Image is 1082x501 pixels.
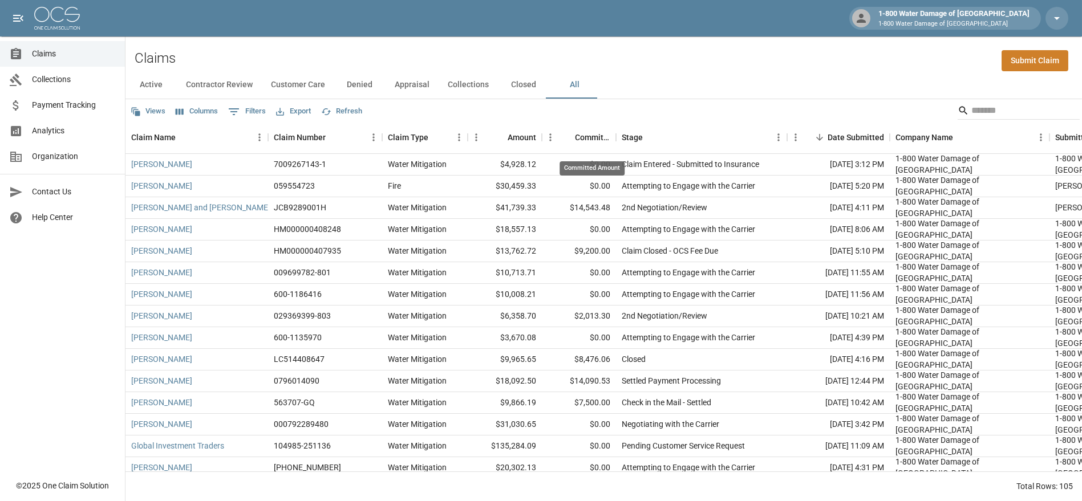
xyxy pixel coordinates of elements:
div: 300-0102099-2025 [274,462,341,473]
button: Menu [770,129,787,146]
div: $14,090.53 [542,370,616,392]
a: [PERSON_NAME] [131,418,192,430]
a: [PERSON_NAME] [131,267,192,278]
div: Claim Number [268,121,382,153]
div: $20,302.13 [468,457,542,479]
div: [DATE] 4:31 PM [787,457,890,479]
a: [PERSON_NAME] [131,245,192,256]
div: Water Mitigation [388,267,447,278]
div: 1-800 Water Damage of Athens [895,261,1044,284]
div: Attempting to Engage with the Carrier [622,267,755,278]
div: [DATE] 10:42 AM [787,392,890,414]
div: [DATE] 5:20 PM [787,176,890,197]
a: Global Investment Traders [131,440,224,451]
div: $0.00 [542,219,616,241]
img: ocs-logo-white-transparent.png [34,7,80,30]
div: [DATE] 12:44 PM [787,370,890,392]
div: $9,866.19 [468,392,542,414]
button: Menu [365,129,382,146]
button: Contractor Review [177,71,262,99]
button: Menu [451,129,468,146]
button: Menu [787,129,804,146]
div: [DATE] 11:09 AM [787,435,890,457]
div: [DATE] 4:11 PM [787,197,890,219]
div: 600-1135970 [274,332,322,343]
div: $0.00 [542,284,616,306]
div: 1-800 Water Damage of Athens [895,153,1044,176]
div: Attempting to Engage with the Carrier [622,462,755,473]
div: Stage [622,121,643,153]
div: 1-800 Water Damage of Athens [895,434,1044,457]
a: [PERSON_NAME] [131,180,192,192]
div: Total Rows: 105 [1016,480,1073,492]
div: LC514408647 [274,353,325,365]
a: [PERSON_NAME] [131,288,192,300]
div: HM000000408248 [274,223,341,235]
div: $0.00 [542,414,616,435]
div: Water Mitigation [388,397,447,408]
div: $31,030.65 [468,414,542,435]
button: open drawer [7,7,30,30]
div: 009699782-801 [274,267,331,278]
button: Denied [334,71,386,99]
button: Active [125,71,177,99]
button: Sort [643,129,659,145]
div: $9,965.65 [468,349,542,370]
div: HM000000407935 [274,245,341,256]
button: Sort [812,129,828,145]
div: [DATE] 8:06 AM [787,219,890,241]
h2: Claims [135,50,176,67]
button: Sort [492,129,508,145]
div: Pending Customer Service Request [622,440,745,451]
div: 1-800 Water Damage of Athens [895,304,1044,327]
div: Committed Amount [560,161,625,176]
div: Water Mitigation [388,440,447,451]
div: $0.00 [542,262,616,284]
button: Appraisal [386,71,439,99]
button: Sort [428,129,444,145]
div: Company Name [890,121,1049,153]
div: Water Mitigation [388,158,447,170]
button: Collections [439,71,498,99]
div: 1-800 Water Damage of Athens [895,239,1044,262]
div: Amount [508,121,536,153]
div: $9,200.00 [542,241,616,262]
button: All [549,71,601,99]
div: Claim Number [274,121,326,153]
div: Closed [622,353,646,365]
div: $0.00 [542,176,616,197]
div: $18,557.13 [468,219,542,241]
div: Water Mitigation [388,202,447,213]
button: Show filters [225,103,269,121]
div: Claim Closed - OCS Fee Due [622,245,718,256]
button: Menu [251,129,268,146]
div: Claim Name [125,121,268,153]
span: Contact Us [32,186,116,198]
p: 1-800 Water Damage of [GEOGRAPHIC_DATA] [878,19,1030,29]
div: $10,713.71 [468,262,542,284]
div: Committed Amount [542,121,616,153]
span: Claims [32,48,116,60]
a: [PERSON_NAME] [131,462,192,473]
button: Menu [468,129,485,146]
div: Amount [468,121,542,153]
div: $0.00 [542,327,616,349]
div: 1-800 Water Damage of Athens [895,196,1044,219]
div: Attempting to Engage with the Carrier [622,332,755,343]
a: [PERSON_NAME] and [PERSON_NAME] [131,202,270,213]
div: 1-800 Water Damage of Athens [895,326,1044,349]
div: Date Submitted [787,121,890,153]
div: Claim Entered - Submitted to Insurance [622,158,759,170]
a: [PERSON_NAME] [131,353,192,365]
div: 1-800 Water Damage of Athens [895,283,1044,306]
div: Claim Type [382,121,468,153]
div: 2nd Negotiation/Review [622,310,707,321]
div: [DATE] 3:42 PM [787,414,890,435]
div: $10,008.21 [468,284,542,306]
div: JCB9289001H [274,202,326,213]
div: Attempting to Engage with the Carrier [622,180,755,192]
a: Submit Claim [1002,50,1068,71]
div: Water Mitigation [388,418,447,430]
button: Menu [542,129,559,146]
div: 104985-251136 [274,440,331,451]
